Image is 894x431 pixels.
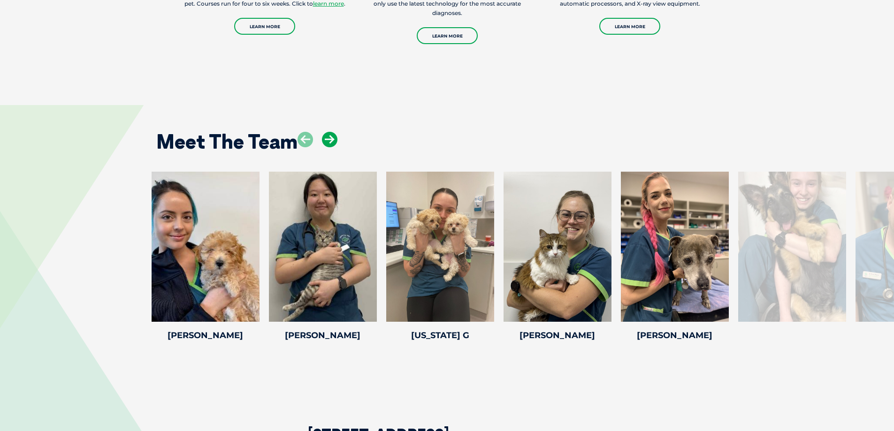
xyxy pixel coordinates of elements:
h4: [PERSON_NAME] [152,331,260,340]
h4: [PERSON_NAME] [504,331,611,340]
a: Learn More [234,18,295,35]
h4: [US_STATE] G [386,331,494,340]
h4: [PERSON_NAME] [621,331,729,340]
h2: Meet The Team [156,132,298,151]
a: Learn More [599,18,660,35]
h4: [PERSON_NAME] [269,331,377,340]
a: Learn More [417,27,478,44]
